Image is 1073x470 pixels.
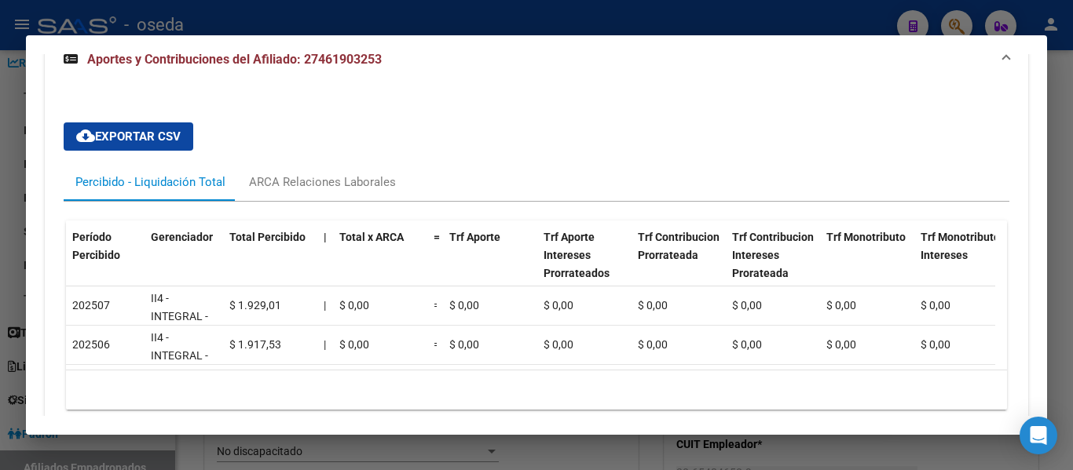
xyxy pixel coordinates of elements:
[434,299,440,312] span: =
[145,220,223,308] datatable-header-cell: Gerenciador
[537,220,632,308] datatable-header-cell: Trf Aporte Intereses Prorrateados
[427,220,443,308] datatable-header-cell: =
[229,299,281,312] span: $ 1.929,01
[434,338,440,351] span: =
[151,292,211,358] span: II4 - INTEGRAL - MI800 LOTE 2
[151,331,211,397] span: II4 - INTEGRAL - MI800 LOTE 2
[66,220,145,308] datatable-header-cell: Período Percibido
[333,220,427,308] datatable-header-cell: Total x ARCA
[449,338,479,351] span: $ 0,00
[638,299,668,312] span: $ 0,00
[732,338,762,351] span: $ 0,00
[72,338,110,351] span: 202506
[732,299,762,312] span: $ 0,00
[76,129,181,144] span: Exportar CSV
[921,338,950,351] span: $ 0,00
[87,52,382,67] span: Aportes y Contribuciones del Afiliado: 27461903253
[726,220,820,308] datatable-header-cell: Trf Contribucion Intereses Prorateada
[914,220,1009,308] datatable-header-cell: Trf Monotributo Intereses
[434,231,440,243] span: =
[820,220,914,308] datatable-header-cell: Trf Monotributo
[75,173,225,191] div: Percibido - Liquidación Total
[229,338,281,351] span: $ 1.917,53
[324,231,327,243] span: |
[72,231,120,261] span: Período Percibido
[64,122,193,151] button: Exportar CSV
[317,220,333,308] datatable-header-cell: |
[151,231,213,243] span: Gerenciador
[638,338,668,351] span: $ 0,00
[76,126,95,145] mat-icon: cloud_download
[921,231,1000,261] span: Trf Monotributo Intereses
[449,299,479,312] span: $ 0,00
[632,220,726,308] datatable-header-cell: Trf Contribucion Prorrateada
[229,231,306,243] span: Total Percibido
[544,338,573,351] span: $ 0,00
[544,231,610,279] span: Trf Aporte Intereses Prorrateados
[921,299,950,312] span: $ 0,00
[45,85,1028,447] div: Aportes y Contribuciones del Afiliado: 27461903253
[826,338,856,351] span: $ 0,00
[223,220,317,308] datatable-header-cell: Total Percibido
[638,231,720,261] span: Trf Contribucion Prorrateada
[732,231,814,279] span: Trf Contribucion Intereses Prorateada
[826,231,906,243] span: Trf Monotributo
[339,231,404,243] span: Total x ARCA
[324,299,326,312] span: |
[544,299,573,312] span: $ 0,00
[826,299,856,312] span: $ 0,00
[339,299,369,312] span: $ 0,00
[72,299,110,312] span: 202507
[449,231,500,243] span: Trf Aporte
[443,220,537,308] datatable-header-cell: Trf Aporte
[45,35,1028,85] mat-expansion-panel-header: Aportes y Contribuciones del Afiliado: 27461903253
[1020,417,1057,454] div: Open Intercom Messenger
[249,173,396,191] div: ARCA Relaciones Laborales
[324,338,326,351] span: |
[339,338,369,351] span: $ 0,00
